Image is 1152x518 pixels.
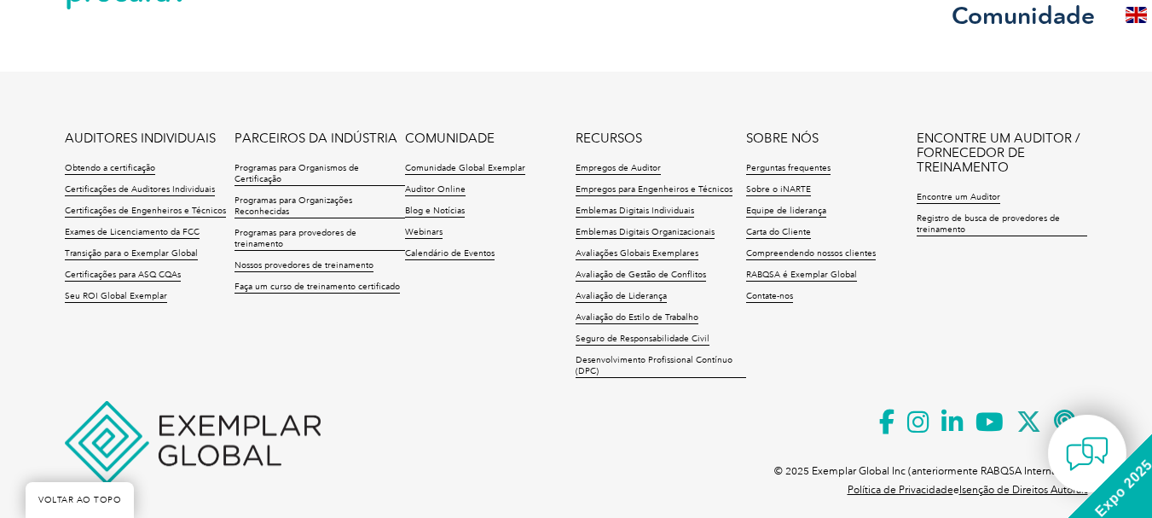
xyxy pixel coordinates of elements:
[917,192,1000,202] font: Encontre um Auditor
[234,260,373,272] a: Nossos provedores de treinamento
[917,131,1087,175] a: ENCONTRE UM AUDITOR / FORNECEDOR DE TREINAMENTO
[576,206,694,216] font: Emblemas Digitais Individuais
[234,282,400,294] a: Faça um curso de treinamento certificado
[746,206,826,216] font: Equipe de liderança
[405,206,465,216] font: Blog e Notícias
[746,206,826,218] a: Equipe de liderança
[746,163,831,173] font: Perguntas frequentes
[576,163,661,175] a: Empregos de Auditor
[576,227,715,237] font: Emblemas Digitais Organizacionais
[234,228,356,249] font: Programas para provedores de treinamento
[746,227,811,237] font: Carta do Cliente
[65,131,216,146] a: AUDITORES INDIVIDUAIS
[746,131,819,146] font: SOBRE NÓS
[917,131,1080,175] font: ENCONTRE UM AUDITOR / FORNECEDOR DE TREINAMENTO
[234,163,405,186] a: Programas para Organismos de Certificação
[917,213,1060,235] font: Registro de busca de provedores de treinamento
[746,270,857,280] font: RABQSA é Exemplar Global
[576,291,667,303] a: Avaliação de Liderança
[746,163,831,175] a: Perguntas frequentes
[65,248,198,260] a: Transição para o Exemplar Global
[576,131,642,146] font: RECURSOS
[405,248,495,259] font: Calendário de Eventos
[65,163,155,173] font: Obtendo a certificação
[65,270,181,280] font: Certificações para ASQ CQAs
[405,163,525,173] font: Comunidade Global Exemplar
[576,355,746,378] a: Desenvolvimento Profissional Contínuo (DPC)
[576,163,661,173] font: Empregos de Auditor
[952,1,1095,30] font: Comunidade
[65,184,215,195] font: Certificações de Auditores Individuais
[405,131,495,146] a: COMUNIDADE
[234,195,352,217] font: Programas para Organizações Reconhecidas
[576,184,732,195] font: Empregos para Engenheiros e Técnicos
[405,163,525,175] a: Comunidade Global Exemplar
[234,228,405,251] a: Programas para provedores de treinamento
[26,482,134,518] a: VOLTAR AO TOPO
[65,248,198,259] font: Transição para o Exemplar Global
[65,206,226,216] font: Certificações de Engenheiros e Técnicos
[65,131,216,146] font: AUDITORES INDIVIDUAIS
[576,184,732,196] a: Empregos para Engenheiros e Técnicos
[746,291,793,303] a: Contate-nos
[405,206,465,218] a: Blog e Notícias
[234,131,397,146] font: PARCEIROS DA INDÚSTRIA
[405,227,443,239] a: Webinars
[746,291,793,301] font: Contate-nos
[576,206,694,218] a: Emblemas Digitais Individuais
[576,270,706,282] a: Avaliação de Gestão de Conflitos
[65,163,155,175] a: Obtendo a certificação
[917,192,1000,204] a: Encontre um Auditor
[576,248,698,259] font: Avaliações Globais Exemplares
[746,184,811,196] a: Sobre o iNARTE
[234,260,373,271] font: Nossos provedores de treinamento
[959,484,1088,496] a: Isenção de Direitos Autorais
[576,355,732,376] font: Desenvolvimento Profissional Contínuo (DPC)
[1066,433,1109,475] img: contact-chat.png
[234,282,400,292] font: Faça um curso de treinamento certificado
[917,213,1087,236] a: Registro de busca de provedores de treinamento
[65,270,181,282] a: Certificações para ASQ CQAs
[576,248,698,260] a: Avaliações Globais Exemplares
[576,334,709,346] a: Seguro de Responsabilidade Civil
[65,291,167,301] font: Seu ROI Global Exemplar
[1126,7,1147,23] img: en
[405,227,443,237] font: Webinars
[746,227,811,239] a: Carta do Cliente
[953,484,959,496] font: e
[65,227,200,237] font: Exames de Licenciamento da FCC
[405,248,495,260] a: Calendário de Eventos
[746,131,819,146] a: SOBRE NÓS
[234,163,359,184] font: Programas para Organismos de Certificação
[405,131,495,146] font: COMUNIDADE
[65,206,226,218] a: Certificações de Engenheiros e Técnicos
[405,184,466,195] font: Auditor Online
[576,270,706,280] font: Avaliação de Gestão de Conflitos
[65,184,215,196] a: Certificações de Auditores Individuais
[576,312,698,323] font: Avaliação do Estilo de Trabalho
[234,195,405,218] a: Programas para Organizações Reconhecidas
[746,248,876,260] a: Compreendendo nossos clientes
[746,184,811,195] font: Sobre o iNARTE
[746,270,857,282] a: RABQSA é Exemplar Global
[576,227,715,239] a: Emblemas Digitais Organizacionais
[576,131,642,146] a: RECURSOS
[65,227,200,239] a: Exames de Licenciamento da FCC
[576,312,698,324] a: Avaliação do Estilo de Trabalho
[576,291,667,301] font: Avaliação de Liderança
[576,334,709,344] font: Seguro de Responsabilidade Civil
[848,484,953,496] a: Política de Privacidade
[38,495,121,505] font: VOLTAR AO TOPO
[65,401,321,485] img: Exemplar Global
[234,131,397,146] a: PARCEIROS DA INDÚSTRIA
[746,248,876,259] font: Compreendendo nossos clientes
[65,291,167,303] a: Seu ROI Global Exemplar
[774,465,1088,477] font: © 2025 Exemplar Global Inc (anteriormente RABQSA International).
[405,184,466,196] a: Auditor Online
